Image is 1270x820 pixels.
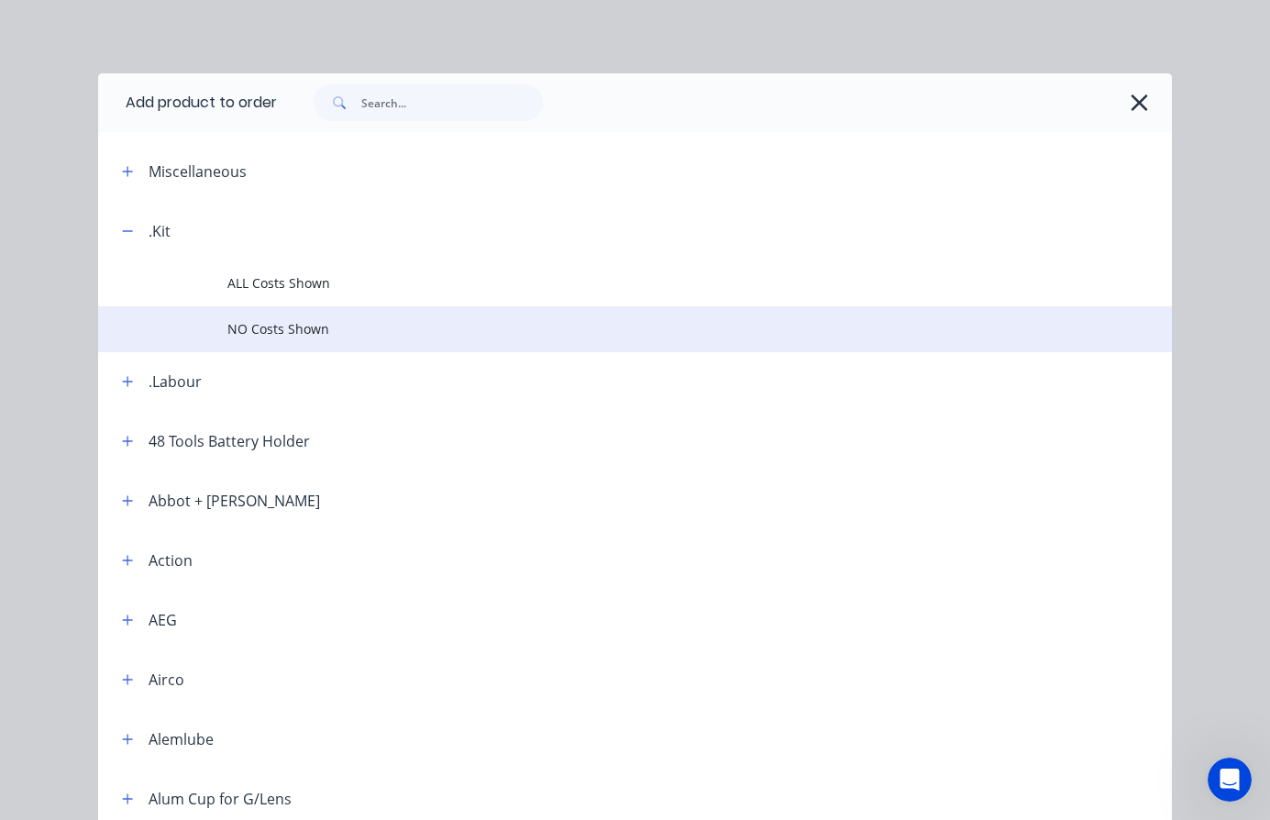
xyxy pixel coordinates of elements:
div: Add product to order [98,73,277,132]
span: NO Costs Shown [227,319,983,338]
input: Search... [361,84,543,121]
iframe: Intercom live chat [1208,758,1252,802]
span: ALL Costs Shown [227,273,983,293]
div: Action [149,549,193,571]
div: Abbot + [PERSON_NAME] [149,490,320,512]
div: 48 Tools Battery Holder [149,430,310,452]
div: .Kit [149,220,171,242]
div: AEG [149,609,177,631]
div: .Labour [149,371,202,393]
div: Airco [149,669,184,691]
div: Miscellaneous [149,161,247,183]
div: Alum Cup for G/Lens [149,788,292,810]
div: Alemlube [149,728,214,750]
